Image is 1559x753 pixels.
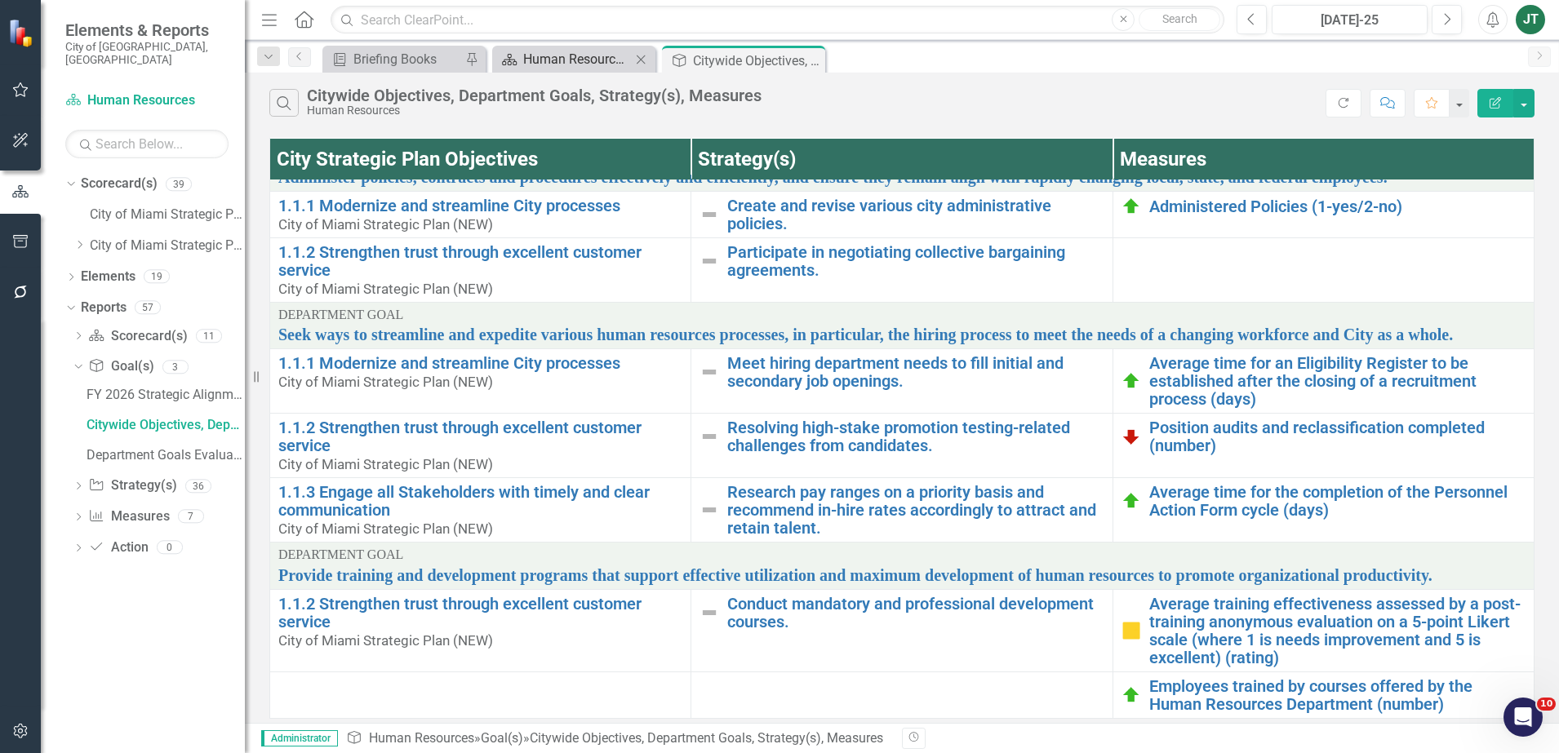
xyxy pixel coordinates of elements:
div: » » [346,729,890,748]
span: City of Miami Strategic Plan (NEW) [278,281,493,297]
div: Human Resources Scorecard Evaluation and Recommendations [523,49,631,69]
div: 57 [135,300,161,314]
span: City of Miami Strategic Plan (NEW) [278,632,493,649]
a: Participate in negotiating collective bargaining agreements. [727,243,1104,279]
span: City of Miami Strategic Plan (NEW) [278,520,493,537]
a: Measures [88,507,169,526]
img: On Target [1122,197,1141,216]
span: 10 [1537,698,1556,711]
a: Strategy(s) [88,476,176,495]
div: 3 [162,360,189,374]
span: City of Miami Strategic Plan (NEW) [278,216,493,233]
div: 11 [196,329,222,343]
img: Caution [1122,621,1141,640]
td: Double-Click to Edit Right Click for Context Menu [691,349,1113,414]
a: Employees trained by courses offered by the Human Resources Department (number) [1149,677,1526,713]
div: Citywide Objectives, Department Goals, Strategy(s), Measures [87,418,245,432]
a: Seek ways to streamline and expedite various human resources processes, in particular, the hiring... [278,326,1526,343]
a: Provide training and development programs that support effective utilization and maximum developm... [278,566,1526,584]
a: Create and revise various city administrative policies. [727,197,1104,233]
img: Not Defined [700,427,719,446]
div: Department Goal [278,308,1526,322]
td: Double-Click to Edit Right Click for Context Menu [691,590,1113,672]
a: 1.1.1 Modernize and streamline City processes [278,197,682,215]
div: 0 [157,541,183,555]
a: 1.1.2 Strengthen trust through excellent customer service [278,419,682,454]
td: Double-Click to Edit Right Click for Context Menu [270,414,691,478]
a: 1.1.3 Engage all Stakeholders with timely and clear communication [278,483,682,519]
a: Position audits and reclassification completed (number) [1149,419,1526,454]
td: Double-Click to Edit Right Click for Context Menu [270,478,691,543]
img: On Target [1122,685,1141,705]
img: Below Plan [1122,427,1141,446]
span: Administrator [261,730,338,746]
div: Citywide Objectives, Department Goals, Strategy(s), Measures [530,730,883,746]
a: Scorecard(s) [88,327,187,346]
img: Not Defined [700,205,719,224]
img: On Target [1122,491,1141,511]
div: FY 2026 Strategic Alignment [87,388,245,402]
div: Department Goals Evaluation Summary [87,448,245,463]
div: Briefing Books [353,49,461,69]
a: Department Goals Evaluation Summary [82,442,245,468]
td: Double-Click to Edit Right Click for Context Menu [691,191,1113,237]
div: 7 [178,510,204,524]
a: Human Resources [65,91,229,110]
img: Not Defined [700,500,719,520]
div: [DATE]-25 [1277,11,1422,30]
div: Human Resources [307,104,762,117]
div: 19 [144,270,170,284]
a: Meet hiring department needs to fill initial and secondary job openings. [727,354,1104,390]
a: Research pay ranges on a priority basis and recommend in-hire rates accordingly to attract and re... [727,483,1104,537]
td: Double-Click to Edit Right Click for Context Menu [270,191,691,237]
td: Double-Click to Edit Right Click for Context Menu [691,237,1113,302]
img: Not Defined [700,362,719,382]
a: 1.1.1 Modernize and streamline City processes [278,354,682,372]
div: Citywide Objectives, Department Goals, Strategy(s), Measures [693,51,821,71]
button: JT [1516,5,1545,34]
a: Human Resources [369,730,474,746]
input: Search ClearPoint... [331,6,1224,34]
img: Not Defined [700,603,719,622]
img: Not Defined [700,251,719,271]
a: Reports [81,299,127,317]
td: Double-Click to Edit Right Click for Context Menu [691,478,1113,543]
a: Goal(s) [481,730,523,746]
div: Citywide Objectives, Department Goals, Strategy(s), Measures [307,86,762,104]
a: Human Resources Scorecard Evaluation and Recommendations [496,49,631,69]
span: Elements & Reports [65,20,229,40]
a: Conduct mandatory and professional development courses. [727,595,1104,631]
td: Double-Click to Edit Right Click for Context Menu [270,237,691,302]
td: Double-Click to Edit Right Click for Context Menu [270,590,691,672]
div: 36 [185,479,211,493]
td: Double-Click to Edit Right Click for Context Menu [1113,414,1534,478]
a: Administer policies, contracts and procedures effectively and efficiently, and ensure they remain... [278,168,1526,186]
a: Action [88,538,148,557]
img: ClearPoint Strategy [8,18,37,47]
a: Scorecard(s) [81,175,158,193]
td: Double-Click to Edit Right Click for Context Menu [270,543,1535,590]
button: [DATE]-25 [1272,5,1428,34]
a: Average training effectiveness assessed by a post-training anonymous evaluation on a 5-point Like... [1149,595,1526,667]
a: Goal(s) [88,357,153,376]
a: Administered Policies (1-yes/2-no) [1149,197,1526,215]
td: Double-Click to Edit Right Click for Context Menu [270,349,691,414]
div: 39 [166,177,192,191]
span: City of Miami Strategic Plan (NEW) [278,374,493,390]
a: City of Miami Strategic Plan [90,206,245,224]
a: Resolving high-stake promotion testing-related challenges from candidates. [727,419,1104,454]
img: On Target [1122,371,1141,391]
a: FY 2026 Strategic Alignment [82,382,245,408]
td: Double-Click to Edit Right Click for Context Menu [1113,590,1534,672]
td: Double-Click to Edit Right Click for Context Menu [1113,349,1534,414]
td: Double-Click to Edit Right Click for Context Menu [691,414,1113,478]
a: City of Miami Strategic Plan (NEW) [90,237,245,255]
td: Double-Click to Edit Right Click for Context Menu [1113,478,1534,543]
td: Double-Click to Edit Right Click for Context Menu [1113,672,1534,719]
a: Citywide Objectives, Department Goals, Strategy(s), Measures [82,412,245,438]
a: 1.1.2 Strengthen trust through excellent customer service [278,595,682,631]
a: 1.1.2 Strengthen trust through excellent customer service [278,243,682,279]
span: City of Miami Strategic Plan (NEW) [278,456,493,472]
a: Elements [81,268,135,286]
